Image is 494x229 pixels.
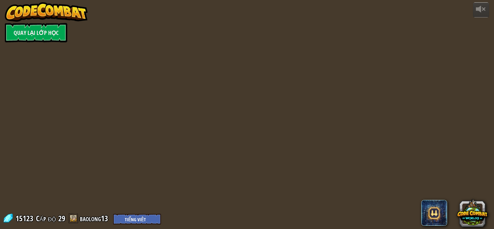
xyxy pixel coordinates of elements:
button: Tùy chỉnh âm lượng [473,2,489,17]
span: 29 [58,213,65,224]
span: Cấp độ [36,213,56,224]
a: baolong13 [80,213,110,224]
span: 15123 [16,213,35,224]
img: CodeCombat - Learn how to code by playing a game [5,2,88,22]
a: Quay lại Lớp Học [5,23,67,42]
